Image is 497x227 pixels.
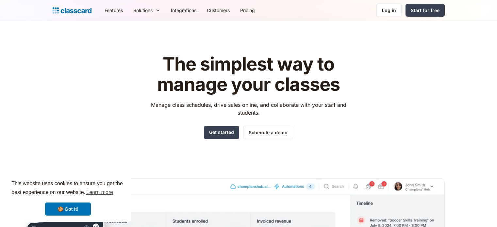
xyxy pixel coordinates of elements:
[85,187,114,197] a: learn more about cookies
[145,54,352,94] h1: The simplest way to manage your classes
[411,7,439,14] div: Start for free
[5,173,131,222] div: cookieconsent
[376,4,402,17] a: Log in
[202,3,235,18] a: Customers
[166,3,202,18] a: Integrations
[99,3,128,18] a: Features
[406,4,445,17] a: Start for free
[53,6,91,15] a: home
[145,101,352,117] p: Manage class schedules, drive sales online, and collaborate with your staff and students.
[11,180,124,197] span: This website uses cookies to ensure you get the best experience on our website.
[45,203,91,216] a: dismiss cookie message
[243,126,293,139] a: Schedule a demo
[133,7,153,14] div: Solutions
[128,3,166,18] div: Solutions
[235,3,260,18] a: Pricing
[204,126,239,139] a: Get started
[382,7,396,14] div: Log in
